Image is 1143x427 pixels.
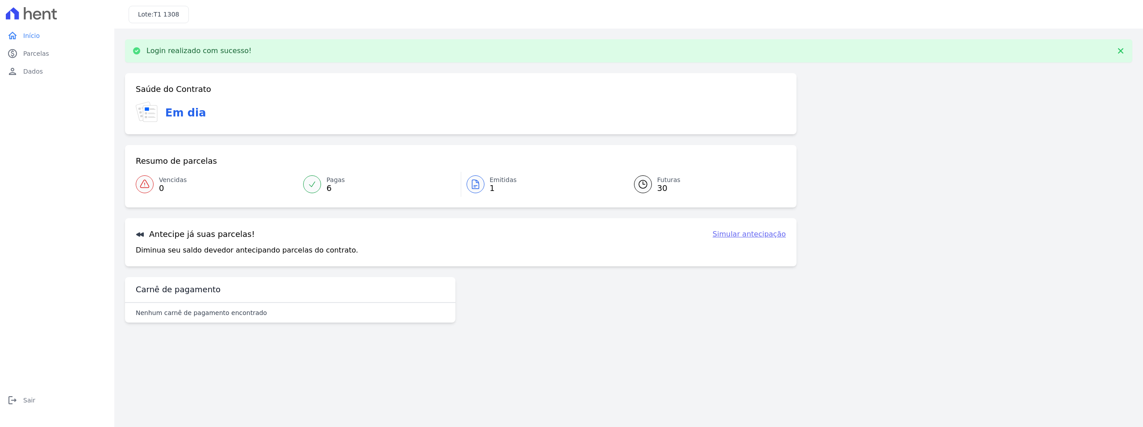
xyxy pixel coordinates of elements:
[4,62,111,80] a: personDados
[23,67,43,76] span: Dados
[713,229,786,240] a: Simular antecipação
[159,175,187,185] span: Vencidas
[165,105,206,121] h3: Em dia
[326,175,345,185] span: Pagas
[7,48,18,59] i: paid
[461,172,623,197] a: Emitidas 1
[138,10,179,19] h3: Lote:
[657,185,680,192] span: 30
[23,31,40,40] span: Início
[136,84,211,95] h3: Saúde do Contrato
[4,391,111,409] a: logoutSair
[4,27,111,45] a: homeInício
[490,185,517,192] span: 1
[136,245,358,256] p: Diminua seu saldo devedor antecipando parcelas do contrato.
[136,229,255,240] h3: Antecipe já suas parcelas!
[298,172,460,197] a: Pagas 6
[136,172,298,197] a: Vencidas 0
[623,172,786,197] a: Futuras 30
[23,396,35,405] span: Sair
[146,46,252,55] p: Login realizado com sucesso!
[136,308,267,317] p: Nenhum carnê de pagamento encontrado
[7,30,18,41] i: home
[159,185,187,192] span: 0
[326,185,345,192] span: 6
[490,175,517,185] span: Emitidas
[136,156,217,166] h3: Resumo de parcelas
[657,175,680,185] span: Futuras
[154,11,179,18] span: T1 1308
[136,284,221,295] h3: Carnê de pagamento
[7,66,18,77] i: person
[4,45,111,62] a: paidParcelas
[7,395,18,406] i: logout
[23,49,49,58] span: Parcelas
